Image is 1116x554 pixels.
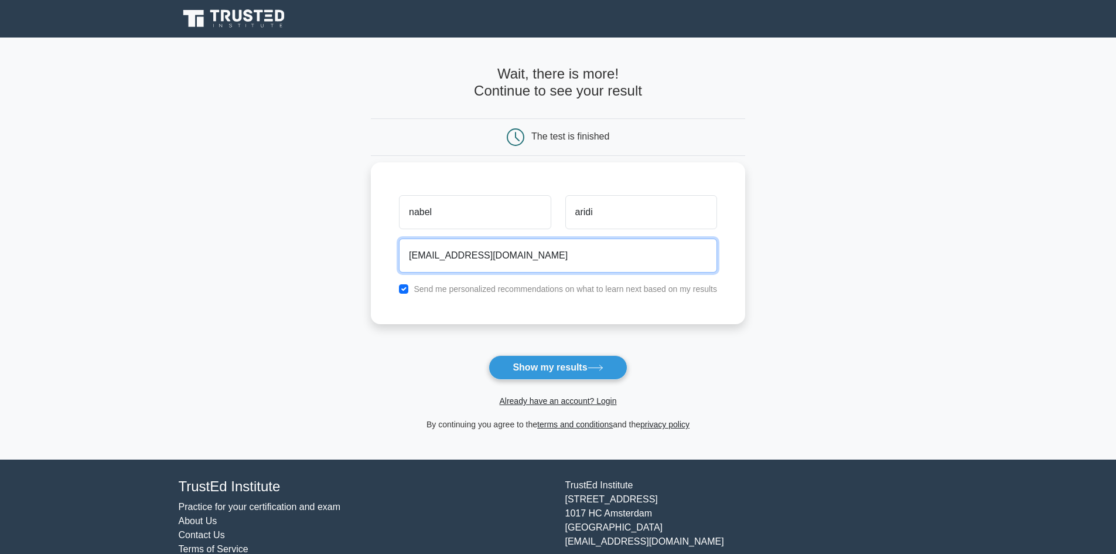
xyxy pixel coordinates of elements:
input: Last name [565,195,717,229]
input: First name [399,195,551,229]
input: Email [399,239,717,273]
button: Show my results [489,355,627,380]
a: terms and conditions [537,420,613,429]
label: Send me personalized recommendations on what to learn next based on my results [414,284,717,294]
a: Contact Us [179,530,225,540]
a: privacy policy [640,420,690,429]
a: Terms of Service [179,544,248,554]
a: Already have an account? Login [499,396,616,406]
div: The test is finished [531,131,609,141]
h4: TrustEd Institute [179,478,551,495]
a: Practice for your certification and exam [179,502,341,512]
a: About Us [179,516,217,526]
div: By continuing you agree to the and the [364,417,752,431]
h4: Wait, there is more! Continue to see your result [371,66,745,100]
